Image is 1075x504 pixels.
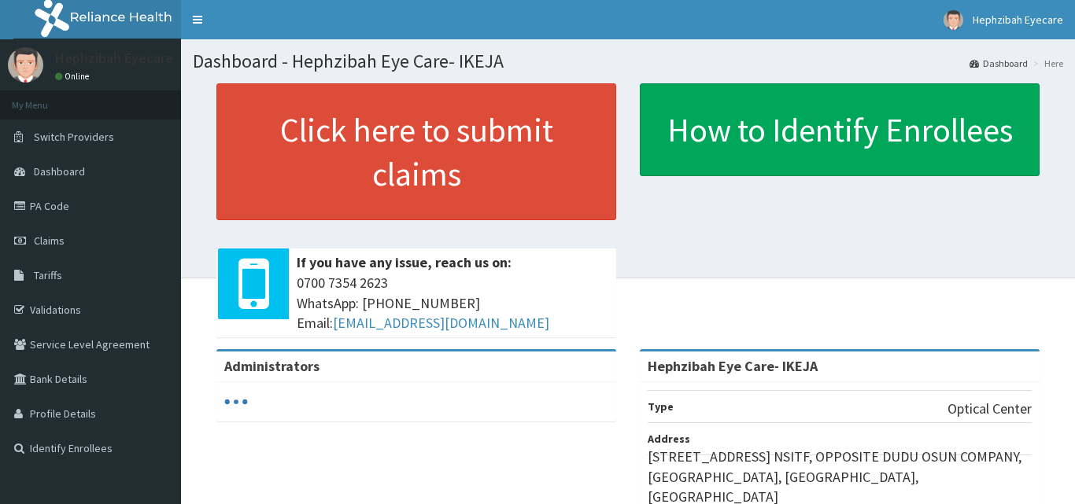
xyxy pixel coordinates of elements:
[944,10,963,30] img: User Image
[34,130,114,144] span: Switch Providers
[216,83,616,220] a: Click here to submit claims
[193,51,1063,72] h1: Dashboard - Hephzibah Eye Care- IKEJA
[648,432,690,446] b: Address
[648,357,818,375] strong: Hephzibah Eye Care- IKEJA
[34,164,85,178] span: Dashboard
[640,83,1040,176] a: How to Identify Enrollees
[34,234,65,248] span: Claims
[55,71,93,82] a: Online
[948,399,1032,419] p: Optical Center
[224,390,248,414] svg: audio-loading
[297,253,512,271] b: If you have any issue, reach us on:
[648,399,674,414] b: Type
[973,13,1063,27] span: Hephzibah Eyecare
[224,357,320,375] b: Administrators
[970,57,1028,70] a: Dashboard
[34,268,62,282] span: Tariffs
[297,273,608,333] span: 0700 7354 2623 WhatsApp: [PHONE_NUMBER] Email:
[1029,57,1063,70] li: Here
[55,51,173,65] p: Hephzibah Eyecare
[8,47,43,83] img: User Image
[333,314,549,332] a: [EMAIL_ADDRESS][DOMAIN_NAME]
